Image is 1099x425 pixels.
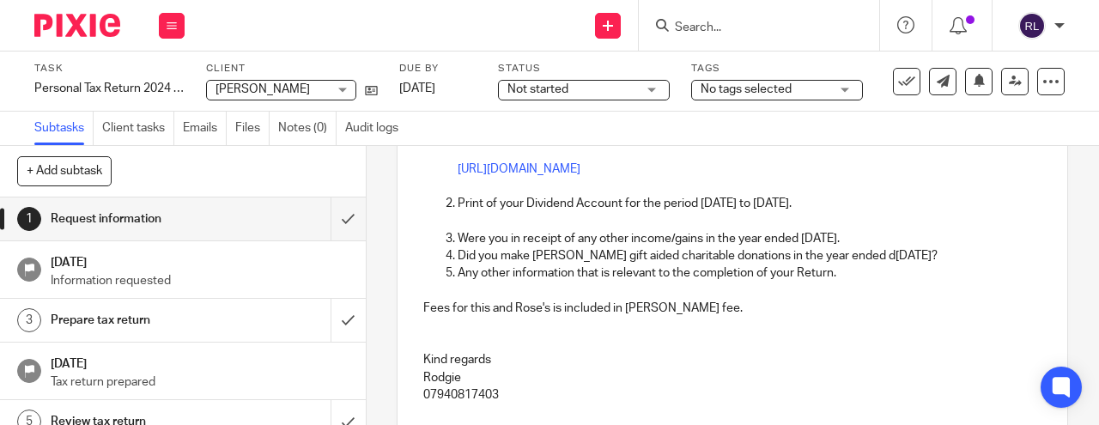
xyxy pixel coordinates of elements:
[345,112,407,145] a: Audit logs
[423,300,1041,317] p: Fees for this and Rose's is included in [PERSON_NAME] fee.
[278,112,337,145] a: Notes (0)
[1018,12,1046,39] img: svg%3E
[399,82,435,94] span: [DATE]
[458,195,1041,212] p: Print of your Dividend Account for the period [DATE] to [DATE].
[498,62,670,76] label: Status
[216,83,310,95] span: [PERSON_NAME]
[458,264,1041,282] p: Any other information that is relevant to the completion of your Return.
[34,80,185,97] div: Personal Tax Return 2024 25 Harvey Robert
[423,351,1041,368] p: Kind regards
[206,62,378,76] label: Client
[51,250,349,271] h1: [DATE]
[399,62,477,76] label: Due by
[17,308,41,332] div: 3
[17,156,112,185] button: + Add subtask
[235,112,270,145] a: Files
[673,21,828,36] input: Search
[458,247,1041,264] p: Did you make [PERSON_NAME] gift aided charitable donations in the year ended d[DATE]?
[423,386,1041,404] p: 07940817403
[51,272,349,289] p: Information requested
[423,369,1041,386] p: Rodgie
[34,80,185,97] div: Personal Tax Return 2024 25 [PERSON_NAME]
[458,230,1041,247] p: Were you in receipt of any other income/gains in the year ended [DATE].
[51,307,226,333] h1: Prepare tax return
[17,207,41,231] div: 1
[701,83,792,95] span: No tags selected
[34,112,94,145] a: Subtasks
[102,112,174,145] a: Client tasks
[51,206,226,232] h1: Request information
[183,112,227,145] a: Emails
[507,83,568,95] span: Not started
[458,163,580,175] a: [URL][DOMAIN_NAME]
[691,62,863,76] label: Tags
[51,373,349,391] p: Tax return prepared
[34,62,185,76] label: Task
[34,14,120,37] img: Pixie
[51,351,349,373] h1: [DATE]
